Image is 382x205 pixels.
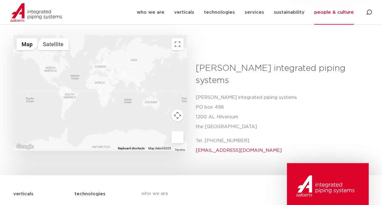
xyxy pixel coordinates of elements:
span: Map data ©2025 [148,147,171,150]
h5: technologies [74,189,105,199]
h3: [PERSON_NAME] integrated piping systems [196,62,364,87]
a: Terms (opens in new tab) [175,148,185,151]
button: Show satellite imagery [38,38,69,50]
a: [EMAIL_ADDRESS][DOMAIN_NAME] [196,148,282,153]
img: Google [15,143,35,151]
p: Tel. [PHONE_NUMBER] [196,136,364,155]
button: Show street map [16,38,38,50]
button: Keyboard shortcuts [118,146,145,151]
button: Map camera controls [171,109,184,121]
a: who we are [141,186,253,201]
a: Open this area in Google Maps (opens a new window) [15,143,35,151]
button: Toggle fullscreen view [171,38,184,50]
p: [PERSON_NAME] integrated piping systems PO box 498 1200 AL Hilversum the [GEOGRAPHIC_DATA] [196,93,364,132]
h5: verticals [13,189,33,199]
button: Drag Pegman onto the map to open Street View [171,131,184,143]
